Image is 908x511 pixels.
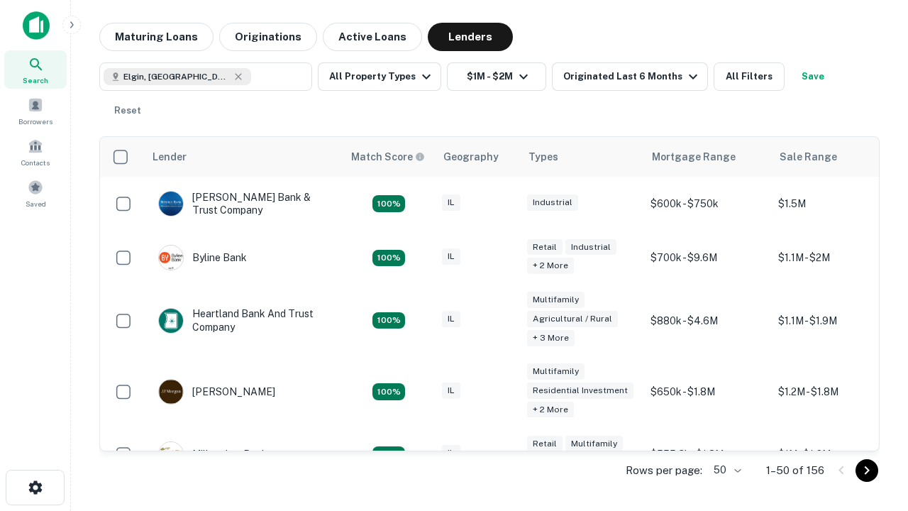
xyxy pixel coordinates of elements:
p: Rows per page: [626,462,702,479]
th: Capitalize uses an advanced AI algorithm to match your search with the best lender. The match sco... [343,137,435,177]
div: [PERSON_NAME] Bank & Trust Company [158,191,328,216]
span: Search [23,75,48,86]
button: $1M - $2M [447,62,546,91]
div: Matching Properties: 24, hasApolloMatch: undefined [372,383,405,400]
span: Borrowers [18,116,52,127]
div: IL [442,248,460,265]
div: Sale Range [780,148,837,165]
td: $1.1M - $2M [771,231,899,285]
div: Matching Properties: 16, hasApolloMatch: undefined [372,446,405,463]
td: $880k - $4.6M [643,285,771,356]
img: picture [159,246,183,270]
iframe: Chat Widget [837,397,908,466]
span: Contacts [21,157,50,168]
button: Originated Last 6 Months [552,62,708,91]
button: Save your search to get updates of matches that match your search criteria. [790,62,836,91]
div: IL [442,445,460,461]
div: IL [442,194,460,211]
span: Saved [26,198,46,209]
div: Multifamily [527,292,585,308]
img: picture [159,380,183,404]
img: picture [159,309,183,333]
button: All Property Types [318,62,441,91]
p: 1–50 of 156 [766,462,824,479]
div: [PERSON_NAME] [158,379,275,405]
td: $555.3k - $1.8M [643,427,771,481]
div: Millennium Bank [158,441,267,467]
button: Reset [105,97,150,125]
div: Retail [527,436,563,452]
div: 50 [708,460,743,480]
div: Matching Properties: 19, hasApolloMatch: undefined [372,312,405,329]
a: Saved [4,174,67,212]
a: Borrowers [4,92,67,130]
div: Geography [443,148,499,165]
td: $1.2M - $1.8M [771,356,899,428]
td: $600k - $750k [643,177,771,231]
th: Types [520,137,643,177]
div: Multifamily [565,436,623,452]
th: Lender [144,137,343,177]
div: Industrial [527,194,578,211]
div: Residential Investment [527,383,633,399]
div: Byline Bank [158,245,247,270]
div: Lender [153,148,187,165]
a: Contacts [4,133,67,171]
span: Elgin, [GEOGRAPHIC_DATA], [GEOGRAPHIC_DATA] [123,70,230,83]
td: $1.5M [771,177,899,231]
td: $1.1M - $1.9M [771,285,899,356]
button: Active Loans [323,23,422,51]
div: Retail [527,239,563,255]
div: Multifamily [527,363,585,380]
button: Lenders [428,23,513,51]
div: Matching Properties: 28, hasApolloMatch: undefined [372,195,405,212]
div: Heartland Bank And Trust Company [158,307,328,333]
div: Matching Properties: 16, hasApolloMatch: undefined [372,250,405,267]
img: capitalize-icon.png [23,11,50,40]
button: Maturing Loans [99,23,214,51]
img: picture [159,192,183,216]
div: + 3 more [527,330,575,346]
th: Mortgage Range [643,137,771,177]
td: $1M - $1.6M [771,427,899,481]
a: Search [4,50,67,89]
button: All Filters [714,62,785,91]
h6: Match Score [351,149,422,165]
div: Originated Last 6 Months [563,68,702,85]
div: + 2 more [527,402,574,418]
div: IL [442,383,460,399]
div: Capitalize uses an advanced AI algorithm to match your search with the best lender. The match sco... [351,149,425,165]
div: Agricultural / Rural [527,311,618,327]
button: Originations [219,23,317,51]
th: Geography [435,137,520,177]
td: $650k - $1.8M [643,356,771,428]
th: Sale Range [771,137,899,177]
img: picture [159,442,183,466]
button: Go to next page [856,459,878,482]
div: Types [528,148,558,165]
div: IL [442,311,460,327]
div: Industrial [565,239,616,255]
td: $700k - $9.6M [643,231,771,285]
div: + 2 more [527,258,574,274]
div: Mortgage Range [652,148,736,165]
